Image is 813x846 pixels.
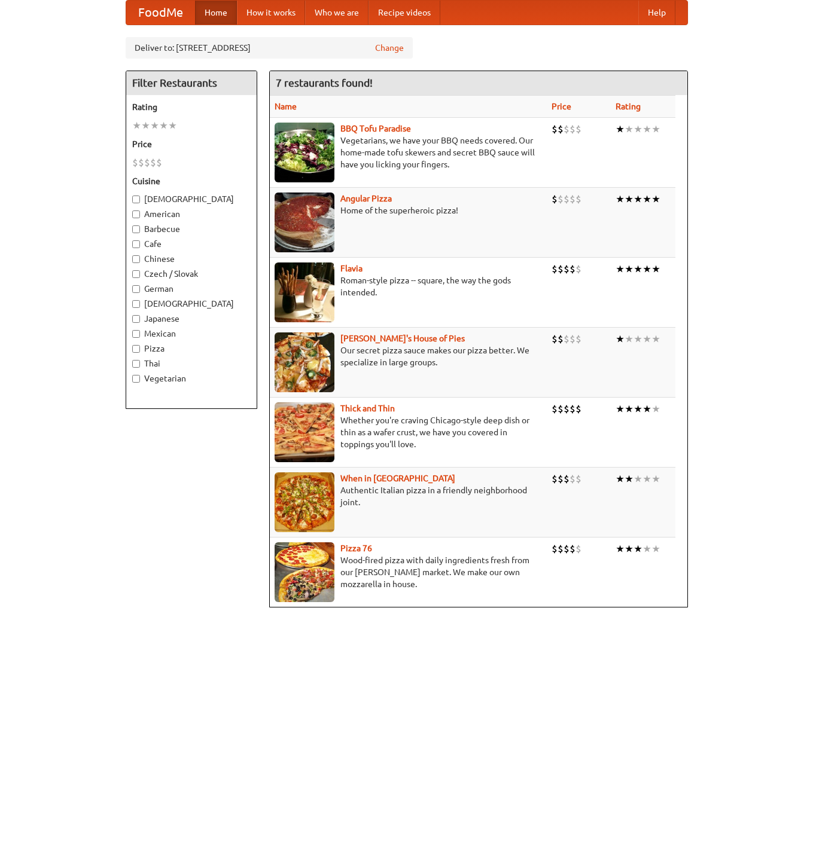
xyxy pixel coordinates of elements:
[275,274,543,298] p: Roman-style pizza -- square, the way the gods intended.
[126,37,413,59] div: Deliver to: [STREET_ADDRESS]
[651,193,660,206] li: ★
[275,193,334,252] img: angular.jpg
[369,1,440,25] a: Recipe videos
[576,193,581,206] li: $
[625,123,634,136] li: ★
[625,542,634,555] li: ★
[132,223,251,235] label: Barbecue
[132,138,251,150] h5: Price
[132,360,140,368] input: Thai
[643,332,651,346] li: ★
[616,262,625,276] li: ★
[132,345,140,353] input: Pizza
[275,554,543,590] p: Wood-fired pizza with daily ingredients fresh from our [PERSON_NAME] market. We make our own mozz...
[570,332,576,346] li: $
[132,175,251,187] h5: Cuisine
[634,472,643,485] li: ★
[275,402,334,462] img: thick.jpg
[132,300,140,308] input: [DEMOGRAPHIC_DATA]
[616,332,625,346] li: ★
[625,472,634,485] li: ★
[340,124,411,133] a: BBQ Tofu Paradise
[576,472,581,485] li: $
[195,1,237,25] a: Home
[558,193,564,206] li: $
[651,332,660,346] li: ★
[276,77,373,88] ng-pluralize: 7 restaurants found!
[305,1,369,25] a: Who we are
[132,358,251,369] label: Thai
[141,119,150,132] li: ★
[275,344,543,368] p: Our secret pizza sauce makes our pizza better. We specialize in large groups.
[616,542,625,555] li: ★
[651,262,660,276] li: ★
[552,262,558,276] li: $
[275,123,334,182] img: tofuparadise.jpg
[552,193,558,206] li: $
[570,193,576,206] li: $
[275,135,543,170] p: Vegetarians, we have your BBQ needs covered. Our home-made tofu skewers and secret BBQ sauce will...
[616,472,625,485] li: ★
[616,193,625,206] li: ★
[275,102,297,111] a: Name
[340,194,392,203] b: Angular Pizza
[625,332,634,346] li: ★
[634,193,643,206] li: ★
[634,402,643,416] li: ★
[564,262,570,276] li: $
[558,542,564,555] li: $
[643,542,651,555] li: ★
[625,402,634,416] li: ★
[340,474,455,483] b: When in [GEOGRAPHIC_DATA]
[132,298,251,310] label: [DEMOGRAPHIC_DATA]
[132,210,140,218] input: American
[552,332,558,346] li: $
[564,123,570,136] li: $
[616,402,625,416] li: ★
[634,262,643,276] li: ★
[132,119,141,132] li: ★
[576,332,581,346] li: $
[576,123,581,136] li: $
[126,1,195,25] a: FoodMe
[126,71,257,95] h4: Filter Restaurants
[132,238,251,250] label: Cafe
[144,156,150,169] li: $
[340,543,372,553] a: Pizza 76
[564,542,570,555] li: $
[132,328,251,340] label: Mexican
[168,119,177,132] li: ★
[558,402,564,416] li: $
[132,285,140,293] input: German
[132,283,251,295] label: German
[132,101,251,113] h5: Rating
[643,472,651,485] li: ★
[132,208,251,220] label: American
[132,268,251,280] label: Czech / Slovak
[576,542,581,555] li: $
[564,193,570,206] li: $
[340,404,395,413] a: Thick and Thin
[237,1,305,25] a: How it works
[132,225,140,233] input: Barbecue
[576,262,581,276] li: $
[625,262,634,276] li: ★
[132,270,140,278] input: Czech / Slovak
[275,414,543,450] p: Whether you're craving Chicago-style deep dish or thin as a wafer crust, we have you covered in t...
[132,313,251,325] label: Japanese
[275,542,334,602] img: pizza76.jpg
[634,332,643,346] li: ★
[570,123,576,136] li: $
[570,472,576,485] li: $
[564,332,570,346] li: $
[634,542,643,555] li: ★
[570,542,576,555] li: $
[138,156,144,169] li: $
[150,119,159,132] li: ★
[616,102,641,111] a: Rating
[340,334,465,343] a: [PERSON_NAME]'s House of Pies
